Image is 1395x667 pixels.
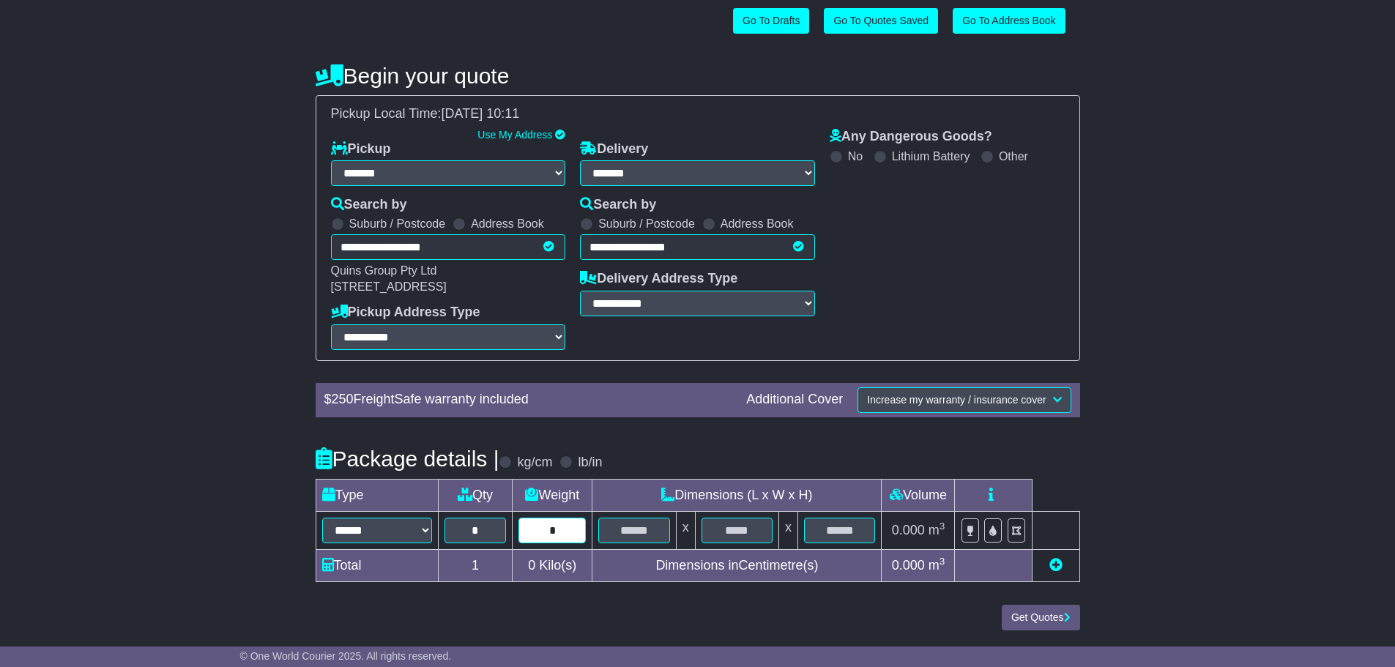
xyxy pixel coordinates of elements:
[240,650,452,662] span: © One World Courier 2025. All rights reserved.
[331,280,447,293] span: [STREET_ADDRESS]
[598,217,695,231] label: Suburb / Postcode
[580,141,648,157] label: Delivery
[513,549,592,581] td: Kilo(s)
[892,149,970,163] label: Lithium Battery
[953,8,1065,34] a: Go To Address Book
[316,479,438,511] td: Type
[331,264,437,277] span: Quins Group Pty Ltd
[332,392,354,406] span: 250
[477,129,552,141] a: Use My Address
[317,392,740,408] div: $ FreightSafe warranty included
[929,523,945,537] span: m
[848,149,863,163] label: No
[739,392,850,408] div: Additional Cover
[721,217,794,231] label: Address Book
[316,549,438,581] td: Total
[528,558,535,573] span: 0
[324,106,1072,122] div: Pickup Local Time:
[517,455,552,471] label: kg/cm
[1002,605,1080,630] button: Get Quotes
[733,8,809,34] a: Go To Drafts
[578,455,602,471] label: lb/in
[882,479,955,511] td: Volume
[940,521,945,532] sup: 3
[867,394,1046,406] span: Increase my warranty / insurance cover
[331,305,480,321] label: Pickup Address Type
[580,271,737,287] label: Delivery Address Type
[438,549,513,581] td: 1
[316,447,499,471] h4: Package details |
[999,149,1028,163] label: Other
[331,141,391,157] label: Pickup
[779,511,798,549] td: x
[929,558,945,573] span: m
[580,197,656,213] label: Search by
[940,556,945,567] sup: 3
[331,197,407,213] label: Search by
[513,479,592,511] td: Weight
[858,387,1071,413] button: Increase my warranty / insurance cover
[349,217,446,231] label: Suburb / Postcode
[316,64,1080,88] h4: Begin your quote
[471,217,544,231] label: Address Book
[824,8,938,34] a: Go To Quotes Saved
[592,479,882,511] td: Dimensions (L x W x H)
[892,558,925,573] span: 0.000
[592,549,882,581] td: Dimensions in Centimetre(s)
[830,129,992,145] label: Any Dangerous Goods?
[892,523,925,537] span: 0.000
[442,106,520,121] span: [DATE] 10:11
[438,479,513,511] td: Qty
[676,511,695,549] td: x
[1049,558,1063,573] a: Add new item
